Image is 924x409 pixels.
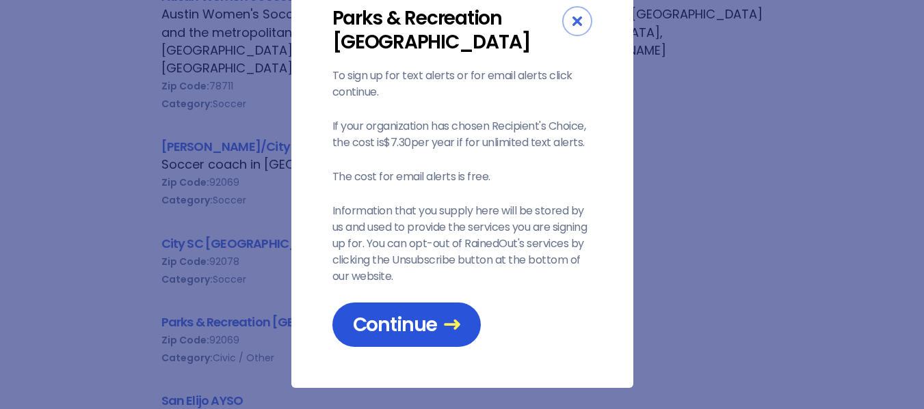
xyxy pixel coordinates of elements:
[332,118,592,151] p: If your organization has chosen Recipient's Choice, the cost is $7.30 per year if for unlimited t...
[562,6,592,36] div: Close
[332,68,592,100] p: To sign up for text alerts or for email alerts click continue.
[332,169,592,185] p: The cost for email alerts is free.
[332,203,592,285] p: Information that you supply here will be stored by us and used to provide the services you are si...
[353,313,460,337] span: Continue
[332,6,562,54] div: Parks & Recreation [GEOGRAPHIC_DATA]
